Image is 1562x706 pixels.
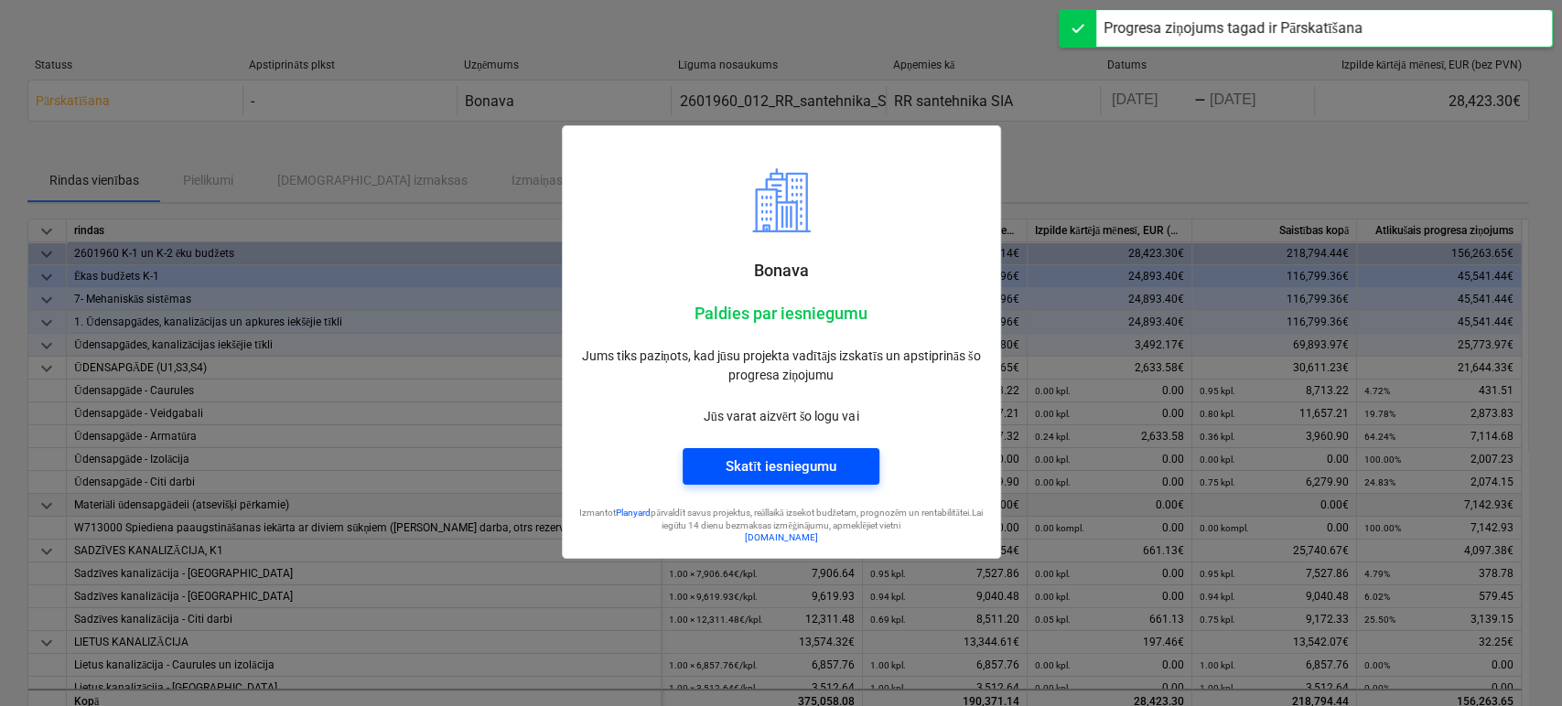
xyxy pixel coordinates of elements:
[577,347,986,385] p: Jums tiks paziņots, kad jūsu projekta vadītājs izskatīs un apstiprinās šo progresa ziņojumu
[726,455,836,478] div: Skatīt iesniegumu
[745,532,818,542] a: [DOMAIN_NAME]
[683,448,879,485] button: Skatīt iesniegumu
[1104,17,1363,39] div: Progresa ziņojums tagad ir Pārskatīšana
[577,303,986,325] p: Paldies par iesniegumu
[577,507,986,531] p: Izmantot pārvaldīt savus projektus, reāllaikā izsekot budžetam, prognozēm un rentabilitātei. Lai ...
[577,260,986,282] p: Bonava
[577,407,986,426] p: Jūs varat aizvērt šo logu vai
[616,508,651,518] a: Planyard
